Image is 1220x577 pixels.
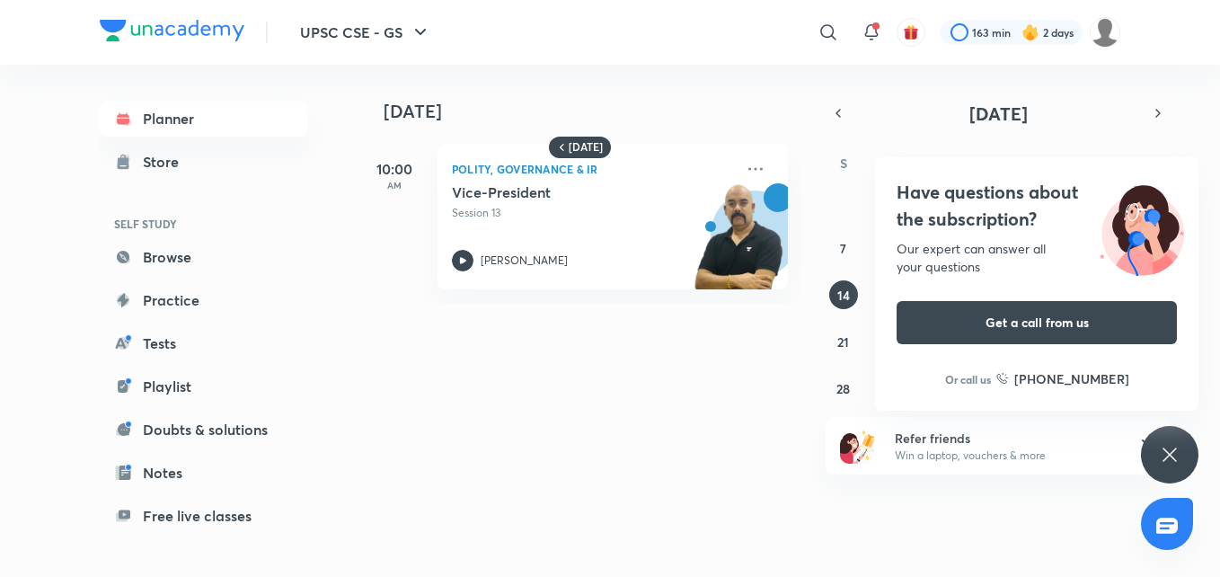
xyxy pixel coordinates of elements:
[100,455,308,491] a: Notes
[994,155,1006,172] abbr: Wednesday
[100,368,308,404] a: Playlist
[1021,23,1039,41] img: streak
[100,20,244,41] img: Company Logo
[837,333,849,351] abbr: September 21, 2025
[100,20,244,46] a: Company Logo
[100,144,308,180] a: Store
[943,155,950,172] abbr: Tuesday
[1098,155,1105,172] abbr: Friday
[829,234,858,262] button: September 7, 2025
[890,155,901,172] abbr: Monday
[840,240,846,257] abbr: September 7, 2025
[836,380,850,397] abbr: September 28, 2025
[100,498,308,534] a: Free live classes
[100,239,308,275] a: Browse
[903,24,919,40] img: avatar
[996,369,1129,388] a: [PHONE_NUMBER]
[829,327,858,356] button: September 21, 2025
[840,155,847,172] abbr: Sunday
[100,325,308,361] a: Tests
[358,158,430,180] h5: 10:00
[143,151,190,173] div: Store
[569,140,603,155] h6: [DATE]
[829,374,858,403] button: September 28, 2025
[100,412,308,448] a: Doubts & solutions
[837,287,850,304] abbr: September 14, 2025
[895,429,1116,448] h6: Refer friends
[840,428,876,464] img: referral
[897,179,1177,233] h4: Have questions about the subscription?
[481,253,568,269] p: [PERSON_NAME]
[895,448,1116,464] p: Win a laptop, vouchers & more
[969,102,1028,126] span: [DATE]
[1014,369,1129,388] h6: [PHONE_NUMBER]
[689,183,788,307] img: unacademy
[100,101,308,137] a: Planner
[1046,155,1053,172] abbr: Thursday
[945,371,991,387] p: Or call us
[452,205,734,221] p: Session 13
[452,158,734,180] p: Polity, Governance & IR
[100,209,308,239] h6: SELF STUDY
[1090,17,1120,48] img: Deepika Verma
[897,18,925,47] button: avatar
[1149,155,1156,172] abbr: Saturday
[289,14,442,50] button: UPSC CSE - GS
[100,282,308,318] a: Practice
[384,101,806,122] h4: [DATE]
[897,301,1177,344] button: Get a call from us
[829,280,858,309] button: September 14, 2025
[851,101,1145,126] button: [DATE]
[1085,179,1198,276] img: ttu_illustration_new.svg
[452,183,676,201] h5: Vice-President
[897,240,1177,276] div: Our expert can answer all your questions
[358,180,430,191] p: AM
